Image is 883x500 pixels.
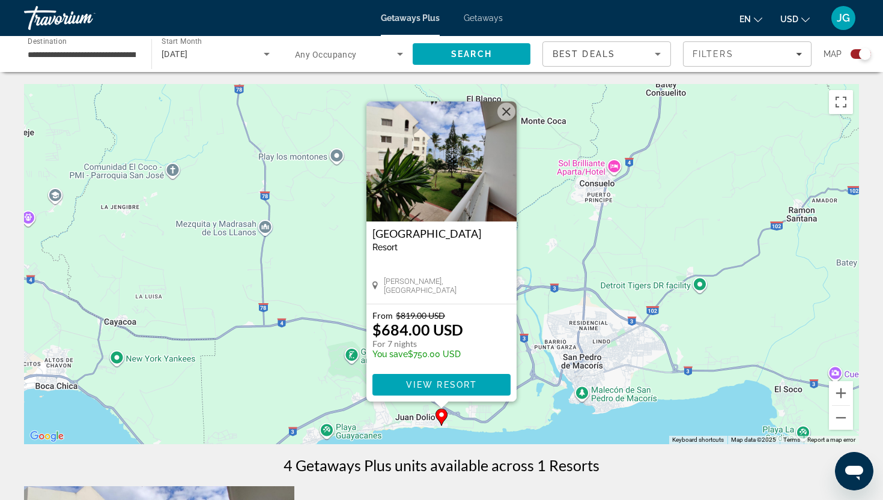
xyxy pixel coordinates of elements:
[366,101,517,221] img: Albatros Club Resort
[396,310,445,321] span: $819.00 USD
[731,436,776,443] span: Map data ©2025
[829,381,853,405] button: Zoom in
[372,227,511,239] a: [GEOGRAPHIC_DATA]
[372,310,393,321] span: From
[451,49,492,59] span: Search
[24,2,144,34] a: Travorium
[27,429,67,444] img: Google
[807,436,855,443] a: Report a map error
[693,49,733,59] span: Filters
[837,12,850,24] span: JG
[829,406,853,430] button: Zoom out
[295,50,357,59] span: Any Occupancy
[672,436,724,444] button: Keyboard shortcuts
[372,242,398,252] span: Resort
[381,13,440,23] a: Getaways Plus
[464,13,503,23] a: Getaways
[829,90,853,114] button: Toggle fullscreen view
[372,339,463,349] p: For 7 nights
[372,321,463,339] p: $684.00 USD
[553,49,615,59] span: Best Deals
[413,43,530,65] button: Search
[372,349,408,359] span: You save
[683,41,812,67] button: Filters
[28,47,136,62] input: Select destination
[780,10,810,28] button: Change currency
[497,103,515,121] button: Close
[384,277,511,295] span: [PERSON_NAME], [GEOGRAPHIC_DATA]
[372,374,511,396] button: View Resort
[739,14,751,24] span: en
[162,37,202,46] span: Start Month
[553,47,661,61] mat-select: Sort by
[824,46,842,62] span: Map
[28,37,67,45] span: Destination
[739,10,762,28] button: Change language
[835,452,873,490] iframe: Button to launch messaging window
[828,5,859,31] button: User Menu
[406,380,477,390] span: View Resort
[783,436,800,443] a: Terms (opens in new tab)
[162,49,188,59] span: [DATE]
[780,14,798,24] span: USD
[372,349,463,359] p: $750.00 USD
[27,429,67,444] a: Open this area in Google Maps (opens a new window)
[284,456,599,474] h1: 4 Getaways Plus units available across 1 Resorts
